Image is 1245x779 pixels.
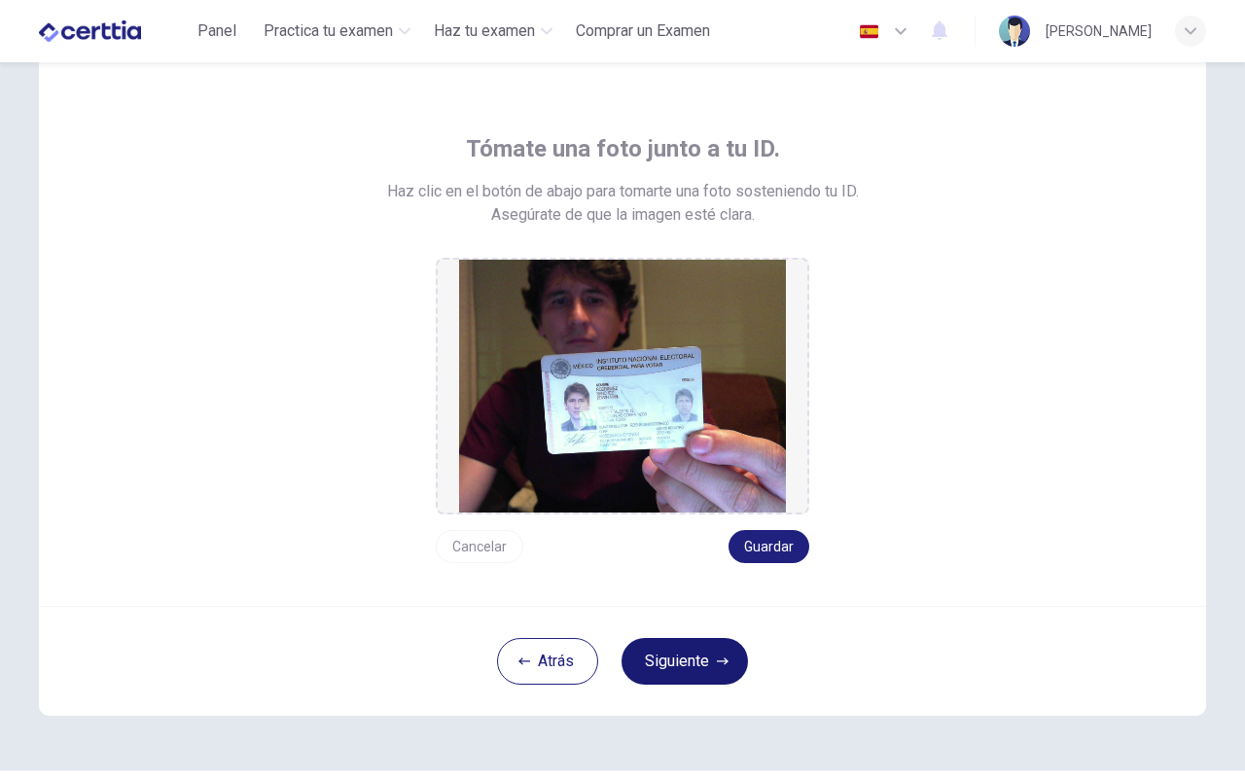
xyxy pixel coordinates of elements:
[459,260,786,513] img: preview screemshot
[39,12,186,51] a: CERTTIA logo
[434,19,535,43] span: Haz tu examen
[491,203,755,227] span: Asegúrate de que la imagen esté clara.
[999,16,1030,47] img: Profile picture
[256,14,418,49] button: Practica tu examen
[576,19,710,43] span: Comprar un Examen
[436,530,523,563] button: Cancelar
[466,133,780,164] span: Tómate una foto junto a tu ID.
[197,19,236,43] span: Panel
[264,19,393,43] span: Practica tu examen
[39,12,141,51] img: CERTTIA logo
[1046,19,1152,43] div: [PERSON_NAME]
[497,638,598,685] button: Atrás
[857,24,881,39] img: es
[387,180,859,203] span: Haz clic en el botón de abajo para tomarte una foto sosteniendo tu ID.
[622,638,748,685] button: Siguiente
[426,14,560,49] button: Haz tu examen
[186,14,248,49] button: Panel
[729,530,809,563] button: Guardar
[568,14,718,49] button: Comprar un Examen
